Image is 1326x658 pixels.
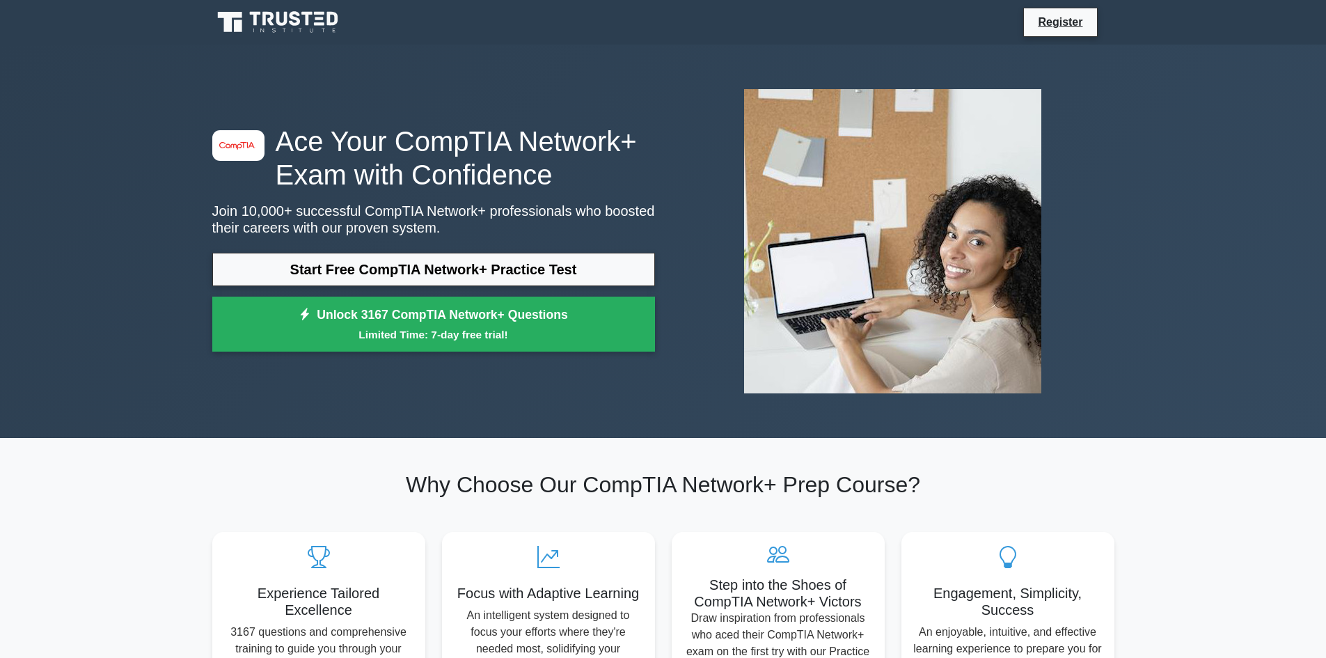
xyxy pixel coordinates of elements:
[212,253,655,286] a: Start Free CompTIA Network+ Practice Test
[230,327,638,343] small: Limited Time: 7-day free trial!
[453,585,644,602] h5: Focus with Adaptive Learning
[212,203,655,236] p: Join 10,000+ successful CompTIA Network+ professionals who boosted their careers with our proven ...
[913,585,1103,618] h5: Engagement, Simplicity, Success
[212,297,655,352] a: Unlock 3167 CompTIA Network+ QuestionsLimited Time: 7-day free trial!
[212,471,1114,498] h2: Why Choose Our CompTIA Network+ Prep Course?
[212,125,655,191] h1: Ace Your CompTIA Network+ Exam with Confidence
[223,585,414,618] h5: Experience Tailored Excellence
[1029,13,1091,31] a: Register
[683,577,874,610] h5: Step into the Shoes of CompTIA Network+ Victors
